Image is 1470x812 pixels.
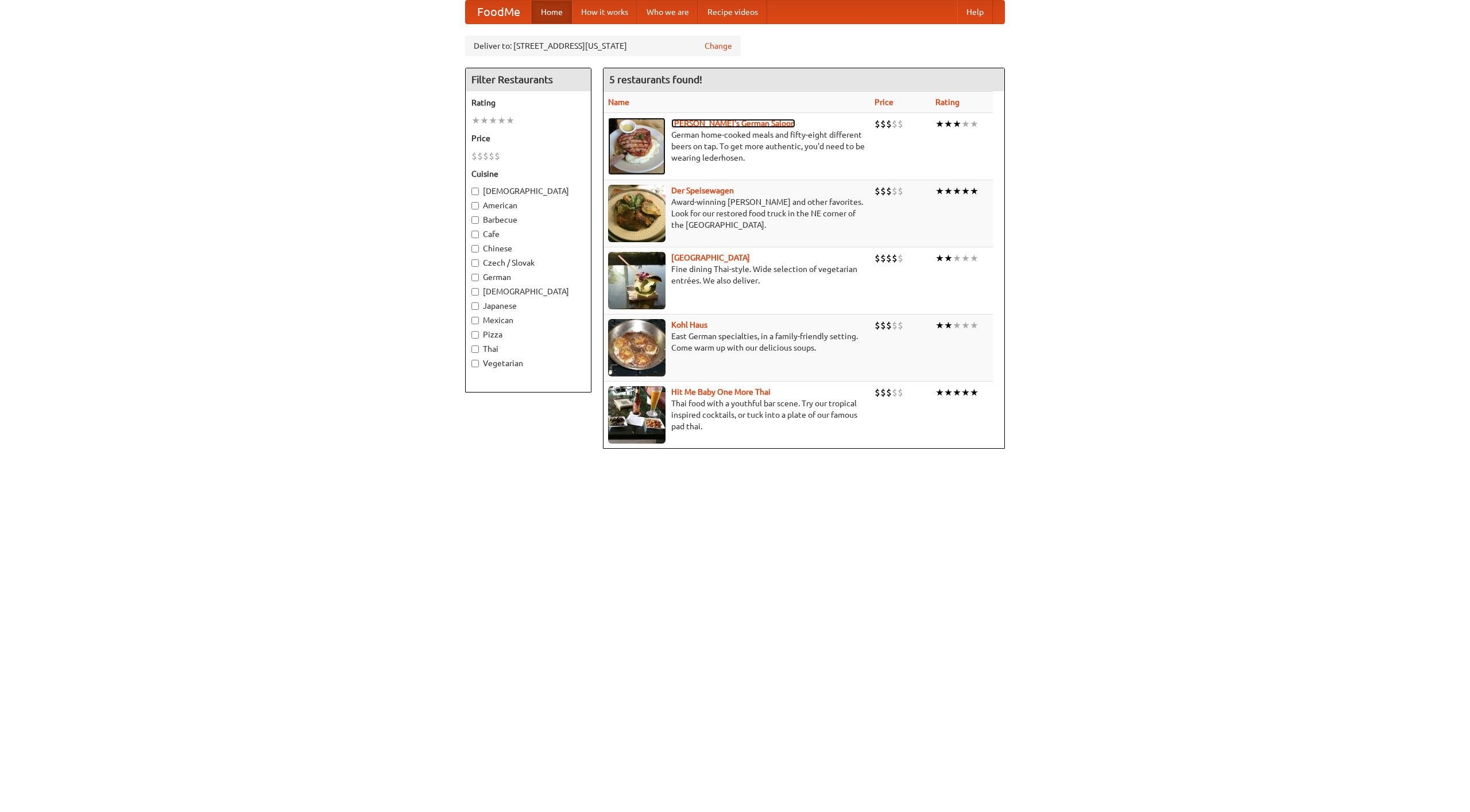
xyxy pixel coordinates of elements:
a: Rating [935,98,960,107]
input: [DEMOGRAPHIC_DATA] [471,288,479,296]
li: $ [892,185,898,197]
label: [DEMOGRAPHIC_DATA] [471,286,585,297]
label: German [471,271,585,283]
li: $ [898,319,903,332]
h4: Filter Restaurants [466,68,591,91]
input: Pizza [471,331,479,339]
input: Mexican [471,317,479,324]
a: [GEOGRAPHIC_DATA] [671,253,750,262]
input: Japanese [471,302,479,310]
li: ★ [935,118,944,130]
li: $ [892,319,898,332]
li: $ [880,185,886,197]
li: $ [477,150,483,162]
p: Fine dining Thai-style. Wide selection of vegetarian entrées. We also deliver. [608,263,865,286]
p: East German specialties, in a family-friendly setting. Come warm up with our delicious soups. [608,331,865,353]
li: $ [489,150,494,162]
input: Barbecue [471,216,479,224]
li: ★ [471,114,480,127]
li: ★ [944,252,953,265]
input: Thai [471,345,479,353]
ng-pluralize: 5 restaurants found! [609,74,702,85]
li: $ [886,319,892,332]
li: ★ [944,185,953,197]
li: ★ [944,386,953,399]
li: $ [892,386,898,399]
input: Chinese [471,245,479,252]
a: Recipe videos [698,1,767,24]
h5: Price [471,133,585,144]
li: $ [886,252,892,265]
li: $ [880,118,886,130]
li: $ [471,150,477,162]
a: Change [705,40,732,52]
li: ★ [944,319,953,332]
li: $ [880,386,886,399]
li: ★ [480,114,489,127]
p: German home-cooked meals and fifty-eight different beers on tap. To get more authentic, you'd nee... [608,129,865,164]
div: Deliver to: [STREET_ADDRESS][US_STATE] [465,36,741,56]
li: ★ [953,185,961,197]
img: satay.jpg [608,252,666,309]
img: babythai.jpg [608,386,666,444]
p: Thai food with a youthful bar scene. Try our tropical inspired cocktails, or tuck into a plate of... [608,398,865,432]
a: Kohl Haus [671,320,707,329]
label: Pizza [471,329,585,340]
li: ★ [935,386,944,399]
label: Cafe [471,228,585,240]
li: $ [483,150,489,162]
a: Hit Me Baby One More Thai [671,387,771,397]
label: Mexican [471,314,585,326]
img: speisewagen.jpg [608,185,666,242]
li: ★ [970,185,978,197]
label: American [471,200,585,211]
a: Who we are [637,1,698,24]
li: ★ [961,252,970,265]
li: $ [886,185,892,197]
li: ★ [953,252,961,265]
label: Japanese [471,300,585,312]
li: ★ [970,252,978,265]
li: $ [898,252,903,265]
li: ★ [953,118,961,130]
li: $ [886,386,892,399]
li: ★ [961,386,970,399]
a: How it works [572,1,637,24]
li: ★ [497,114,506,127]
li: ★ [970,319,978,332]
a: Help [957,1,993,24]
h5: Cuisine [471,168,585,180]
li: $ [898,386,903,399]
input: German [471,274,479,281]
input: Czech / Slovak [471,259,479,267]
input: Cafe [471,231,479,238]
li: $ [875,118,880,130]
label: Czech / Slovak [471,257,585,269]
label: Vegetarian [471,358,585,369]
img: kohlhaus.jpg [608,319,666,376]
a: Der Speisewagen [671,186,734,195]
a: [PERSON_NAME]'s German Saloon [671,119,795,128]
a: Name [608,98,629,107]
li: ★ [961,319,970,332]
img: esthers.jpg [608,118,666,175]
li: $ [494,150,500,162]
input: American [471,202,479,209]
a: Home [532,1,572,24]
li: $ [892,118,898,130]
h5: Rating [471,97,585,108]
li: ★ [489,114,497,127]
li: $ [898,118,903,130]
li: $ [880,319,886,332]
li: ★ [944,118,953,130]
p: Award-winning [PERSON_NAME] and other favorites. Look for our restored food truck in the NE corne... [608,196,865,231]
li: ★ [970,386,978,399]
li: ★ [935,252,944,265]
li: $ [875,319,880,332]
li: $ [898,185,903,197]
li: $ [875,252,880,265]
